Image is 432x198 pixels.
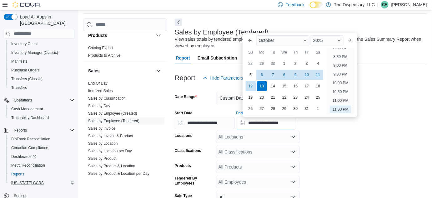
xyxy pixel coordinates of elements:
[246,104,256,114] div: day-26
[11,76,43,81] span: Transfers (Classic)
[9,105,45,113] a: Cash Management
[310,2,323,8] input: Dark Mode
[302,92,312,102] div: day-24
[6,57,77,66] button: Manifests
[88,96,126,101] span: Sales by Classification
[257,47,267,57] div: Mo
[291,81,301,91] div: day-16
[13,2,41,8] img: Cova
[331,44,350,52] li: 8:00 PM
[9,75,74,83] span: Transfers (Classic)
[88,171,149,176] span: Sales by Product & Location per Day
[6,113,77,122] button: Traceabilty Dashboard
[9,114,74,122] span: Traceabilty Dashboard
[88,46,113,50] a: Catalog Export
[9,66,74,74] span: Purchase Orders
[9,49,74,56] span: Inventory Manager (Classic)
[198,52,237,64] span: Email Subscription
[88,179,131,184] span: Sales by Product per Day
[279,59,289,69] div: day-1
[11,50,58,55] span: Inventory Manager (Classic)
[9,40,74,48] span: Inventory Count
[377,1,379,8] p: |
[331,70,350,78] li: 9:30 PM
[326,48,355,114] ul: Time
[176,52,190,64] span: Report
[88,68,100,74] h3: Sales
[313,70,323,80] div: day-11
[1,96,77,105] button: Operations
[257,104,267,114] div: day-27
[155,32,162,39] button: Products
[9,40,40,48] a: Inventory Count
[6,179,77,187] button: [US_STATE] CCRS
[382,1,388,8] span: CE
[302,81,312,91] div: day-17
[257,59,267,69] div: day-29
[83,44,167,62] div: Products
[313,92,323,102] div: day-25
[9,153,74,160] span: Dashboards
[331,53,350,60] li: 8:30 PM
[9,49,61,56] a: Inventory Manager (Classic)
[257,92,267,102] div: day-20
[88,103,110,108] span: Sales by Day
[88,126,115,131] a: Sales by Invoice
[291,149,296,154] button: Open list of options
[9,135,53,143] a: BioTrack Reconciliation
[246,59,256,69] div: day-28
[246,47,256,57] div: Su
[1,126,77,135] button: Reports
[9,162,74,169] span: Metrc Reconciliation
[9,75,45,83] a: Transfers (Classic)
[11,41,38,46] span: Inventory Count
[11,115,49,120] span: Traceabilty Dashboard
[9,179,46,187] a: [US_STATE] CCRS
[291,70,301,80] div: day-9
[268,70,278,80] div: day-7
[330,106,351,113] li: 11:30 PM
[245,35,255,45] button: Previous Month
[11,96,74,104] span: Operations
[9,84,29,91] a: Transfers
[302,70,312,80] div: day-10
[236,111,252,116] label: End Date
[88,148,132,154] span: Sales by Location per Day
[302,59,312,69] div: day-3
[88,32,153,39] button: Products
[330,79,351,87] li: 10:00 PM
[391,1,427,8] p: [PERSON_NAME]
[88,118,139,123] span: Sales by Employee (Tendered)
[175,29,269,36] h3: Sales by Employee (Tendered)
[291,164,296,169] button: Open list of options
[88,53,120,58] a: Products to Archive
[11,96,35,104] button: Operations
[291,47,301,57] div: Th
[88,111,137,116] span: Sales by Employee (Created)
[88,126,115,131] span: Sales by Invoice
[331,62,350,69] li: 9:00 PM
[88,119,139,123] a: Sales by Employee (Tendered)
[330,88,351,96] li: 10:30 PM
[279,70,289,80] div: day-8
[291,92,301,102] div: day-23
[175,18,182,26] button: Next
[302,104,312,114] div: day-31
[9,66,42,74] a: Purchase Orders
[9,58,74,65] span: Manifests
[236,117,296,129] input: Press the down key to enter a popover containing a calendar. Press the escape key to close the po...
[345,35,355,45] button: Next month
[14,128,27,133] span: Reports
[291,104,301,114] div: day-30
[175,117,235,129] input: Press the down key to open a popover containing a calendar.
[11,85,27,90] span: Transfers
[88,134,133,138] a: Sales by Invoice & Product
[9,135,74,143] span: BioTrack Reconciliation
[259,38,274,43] span: October
[334,1,375,8] p: The Dispensary, LLC
[9,170,27,178] a: Reports
[285,2,304,8] span: Feedback
[88,81,108,86] span: End Of Day
[88,149,132,153] a: Sales by Location per Day
[175,36,424,49] div: View sales totals by tendered employee for a specified date range. This report is equivalent to t...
